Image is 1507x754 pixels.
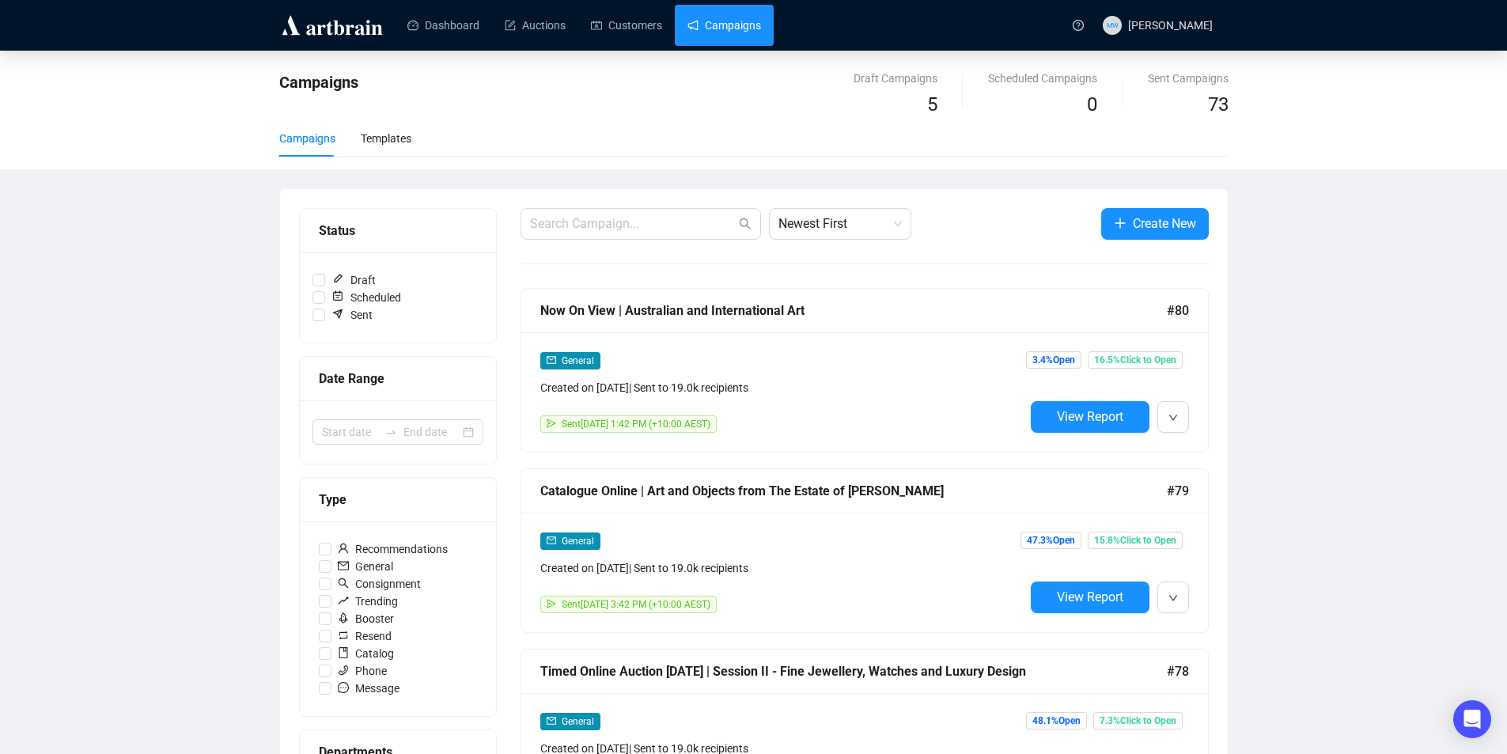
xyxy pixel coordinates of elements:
[530,214,736,233] input: Search Campaign...
[338,595,349,606] span: rise
[505,5,566,46] a: Auctions
[1208,93,1229,116] span: 73
[1087,93,1097,116] span: 0
[562,419,710,430] span: Sent [DATE] 1:42 PM (+10:00 AEST)
[547,716,556,726] span: mail
[325,271,382,289] span: Draft
[338,630,349,641] span: retweet
[1057,589,1123,604] span: View Report
[547,599,556,608] span: send
[521,288,1209,453] a: Now On View | Australian and International Art#80mailGeneralCreated on [DATE]| Sent to 19.0k reci...
[540,301,1167,320] div: Now On View | Australian and International Art
[1026,351,1081,369] span: 3.4% Open
[1114,217,1126,229] span: plus
[1031,582,1149,613] button: View Report
[1093,712,1183,729] span: 7.3% Click to Open
[1031,401,1149,433] button: View Report
[325,289,407,306] span: Scheduled
[687,5,761,46] a: Campaigns
[547,355,556,365] span: mail
[338,560,349,571] span: mail
[279,130,335,147] div: Campaigns
[331,627,398,645] span: Resend
[1128,19,1213,32] span: [PERSON_NAME]
[562,536,594,547] span: General
[1026,712,1087,729] span: 48.1% Open
[331,645,400,662] span: Catalog
[1088,351,1183,369] span: 16.5% Click to Open
[1057,409,1123,424] span: View Report
[338,543,349,554] span: user
[1168,413,1178,422] span: down
[1168,593,1178,603] span: down
[279,13,385,38] img: logo
[338,665,349,676] span: phone
[739,218,752,230] span: search
[1167,301,1189,320] span: #80
[322,423,378,441] input: Start date
[778,209,902,239] span: Newest First
[403,423,460,441] input: End date
[562,599,710,610] span: Sent [DATE] 3:42 PM (+10:00 AEST)
[1020,532,1081,549] span: 47.3% Open
[331,558,399,575] span: General
[1453,700,1491,738] div: Open Intercom Messenger
[1073,20,1084,31] span: question-circle
[1167,481,1189,501] span: #79
[1148,70,1229,87] div: Sent Campaigns
[338,682,349,693] span: message
[591,5,662,46] a: Customers
[325,306,379,324] span: Sent
[562,355,594,366] span: General
[361,130,411,147] div: Templates
[1088,532,1183,549] span: 15.8% Click to Open
[540,481,1167,501] div: Catalogue Online | Art and Objects from The Estate of [PERSON_NAME]
[1101,208,1209,240] button: Create New
[1133,214,1196,233] span: Create New
[407,5,479,46] a: Dashboard
[319,221,477,241] div: Status
[279,73,358,92] span: Campaigns
[319,369,477,388] div: Date Range
[521,468,1209,633] a: Catalogue Online | Art and Objects from The Estate of [PERSON_NAME]#79mailGeneralCreated on [DATE...
[338,647,349,658] span: book
[331,680,406,697] span: Message
[331,593,404,610] span: Trending
[338,612,349,623] span: rocket
[331,540,454,558] span: Recommendations
[1167,661,1189,681] span: #78
[331,575,427,593] span: Consignment
[988,70,1097,87] div: Scheduled Campaigns
[540,379,1024,396] div: Created on [DATE] | Sent to 19.0k recipients
[384,426,397,438] span: to
[338,578,349,589] span: search
[547,419,556,428] span: send
[927,93,937,116] span: 5
[331,662,393,680] span: Phone
[562,716,594,727] span: General
[854,70,937,87] div: Draft Campaigns
[540,661,1167,681] div: Timed Online Auction [DATE] | Session II - Fine Jewellery, Watches and Luxury Design
[331,610,400,627] span: Booster
[384,426,397,438] span: swap-right
[540,559,1024,577] div: Created on [DATE] | Sent to 19.0k recipients
[1106,20,1118,31] span: MW
[547,536,556,545] span: mail
[319,490,477,510] div: Type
